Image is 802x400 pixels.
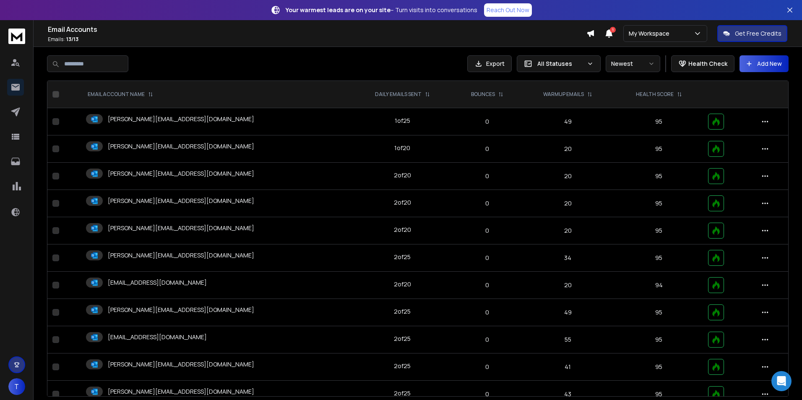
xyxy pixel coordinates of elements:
td: 34 [521,244,615,272]
div: 2 of 25 [394,335,411,343]
div: 2 of 25 [394,362,411,370]
div: 1 of 20 [394,144,410,152]
td: 94 [615,272,703,299]
td: 95 [615,108,703,135]
p: 0 [458,145,516,153]
p: [PERSON_NAME][EMAIL_ADDRESS][DOMAIN_NAME] [108,306,254,314]
button: Get Free Credits [717,25,787,42]
td: 95 [615,326,703,353]
td: 95 [615,135,703,163]
div: 2 of 25 [394,253,411,261]
p: Emails : [48,36,586,43]
button: Add New [740,55,789,72]
td: 49 [521,299,615,326]
p: DAILY EMAILS SENT [375,91,422,98]
div: 2 of 20 [394,226,411,234]
button: T [8,378,25,395]
span: 13 / 13 [66,36,78,43]
div: 2 of 25 [394,307,411,316]
p: 0 [458,199,516,208]
p: – Turn visits into conversations [286,6,477,14]
button: Newest [606,55,660,72]
div: 2 of 25 [394,389,411,397]
p: [PERSON_NAME][EMAIL_ADDRESS][DOMAIN_NAME] [108,224,254,232]
a: Reach Out Now [484,3,532,17]
p: [PERSON_NAME][EMAIL_ADDRESS][DOMAIN_NAME] [108,387,254,396]
div: 2 of 20 [394,280,411,288]
td: 95 [615,299,703,326]
td: 95 [615,353,703,381]
p: [EMAIL_ADDRESS][DOMAIN_NAME] [108,333,207,341]
p: Get Free Credits [735,29,781,38]
td: 55 [521,326,615,353]
button: Export [467,55,512,72]
p: 0 [458,308,516,317]
p: [PERSON_NAME][EMAIL_ADDRESS][DOMAIN_NAME] [108,115,254,123]
p: BOUNCES [471,91,495,98]
p: Health Check [688,60,727,68]
p: [PERSON_NAME][EMAIL_ADDRESS][DOMAIN_NAME] [108,142,254,151]
p: [PERSON_NAME][EMAIL_ADDRESS][DOMAIN_NAME] [108,360,254,369]
p: 0 [458,226,516,235]
p: 0 [458,390,516,398]
td: 20 [521,135,615,163]
td: 41 [521,353,615,381]
div: 2 of 20 [394,171,411,179]
p: All Statuses [537,60,583,68]
div: Open Intercom Messenger [771,371,792,391]
td: 49 [521,108,615,135]
p: 0 [458,281,516,289]
p: [PERSON_NAME][EMAIL_ADDRESS][DOMAIN_NAME] [108,251,254,260]
p: 0 [458,172,516,180]
p: 0 [458,335,516,344]
button: Health Check [671,55,734,72]
p: [EMAIL_ADDRESS][DOMAIN_NAME] [108,278,207,287]
img: logo [8,29,25,44]
td: 20 [521,190,615,217]
div: 2 of 20 [394,198,411,207]
p: 0 [458,363,516,371]
p: My Workspace [629,29,673,38]
p: Reach Out Now [487,6,529,14]
p: 0 [458,254,516,262]
div: 1 of 25 [395,117,410,125]
h1: Email Accounts [48,24,586,34]
p: 0 [458,117,516,126]
p: [PERSON_NAME][EMAIL_ADDRESS][DOMAIN_NAME] [108,197,254,205]
td: 95 [615,163,703,190]
span: 1 [610,27,616,33]
strong: Your warmest leads are on your site [286,6,391,14]
td: 20 [521,272,615,299]
td: 95 [615,217,703,244]
p: HEALTH SCORE [636,91,674,98]
td: 20 [521,217,615,244]
p: WARMUP EMAILS [543,91,584,98]
td: 20 [521,163,615,190]
p: [PERSON_NAME][EMAIL_ADDRESS][DOMAIN_NAME] [108,169,254,178]
td: 95 [615,244,703,272]
div: EMAIL ACCOUNT NAME [88,91,153,98]
td: 95 [615,190,703,217]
